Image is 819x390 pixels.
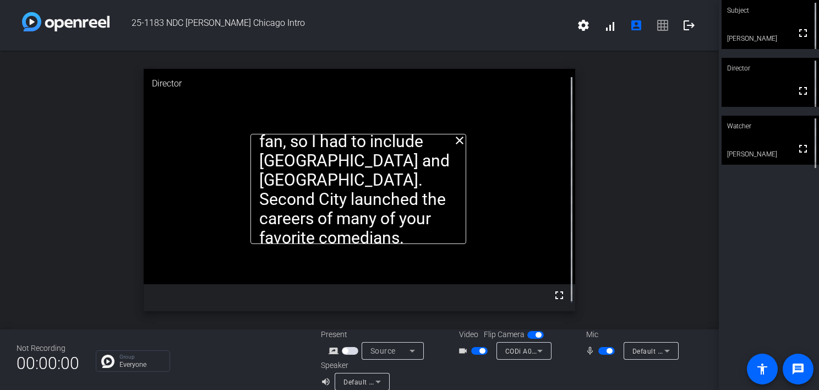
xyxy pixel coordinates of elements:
[101,355,114,368] img: Chat Icon
[796,26,810,40] mat-icon: fullscreen
[484,329,525,340] span: Flip Camera
[630,19,643,32] mat-icon: account_box
[553,289,566,302] mat-icon: fullscreen
[791,362,805,376] mat-icon: message
[321,360,387,371] div: Speaker
[259,189,457,247] p: Second City launched the careers of many of your favorite comedians.
[329,344,342,357] mat-icon: screen_share_outline
[110,12,570,39] span: 25-1183 NDC [PERSON_NAME] Chicago Intro
[119,354,164,360] p: Group
[453,134,466,147] mat-icon: close
[575,329,685,340] div: Mic
[458,344,471,357] mat-icon: videocam_outline
[796,84,810,97] mat-icon: fullscreen
[585,344,598,357] mat-icon: mic_none
[17,350,79,377] span: 00:00:00
[259,112,457,189] p: I’m a huge Cubs and Bears fan, so I had to include [GEOGRAPHIC_DATA] and [GEOGRAPHIC_DATA].
[577,19,590,32] mat-icon: settings
[321,329,431,340] div: Present
[796,142,810,155] mat-icon: fullscreen
[370,346,396,355] span: Source
[459,329,478,340] span: Video
[722,58,819,79] div: Director
[756,362,769,376] mat-icon: accessibility
[17,343,79,354] div: Not Recording
[321,375,334,388] mat-icon: volume_up
[682,19,696,32] mat-icon: logout
[22,12,110,31] img: white-gradient.svg
[144,69,575,99] div: Director
[119,361,164,368] p: Everyone
[722,116,819,137] div: Watcher
[343,377,462,386] span: Default - Speakers (Realtek(R) Audio)
[505,346,618,355] span: CODi A05020 Webcam (2acf:0b21)
[597,12,623,39] button: signal_cellular_alt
